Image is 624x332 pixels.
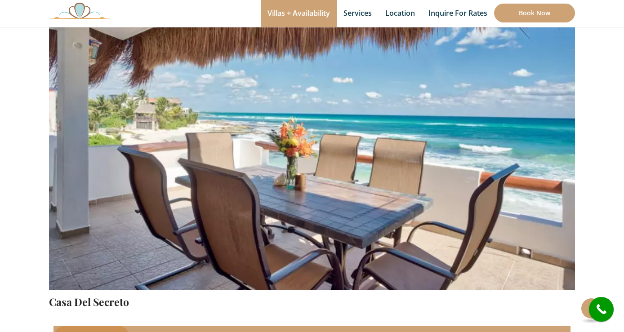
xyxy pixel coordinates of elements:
[494,4,575,22] a: Book Now
[589,297,614,322] a: call
[49,2,110,19] img: Awesome Logo
[591,299,611,319] i: call
[49,295,129,309] a: Casa Del Secreto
